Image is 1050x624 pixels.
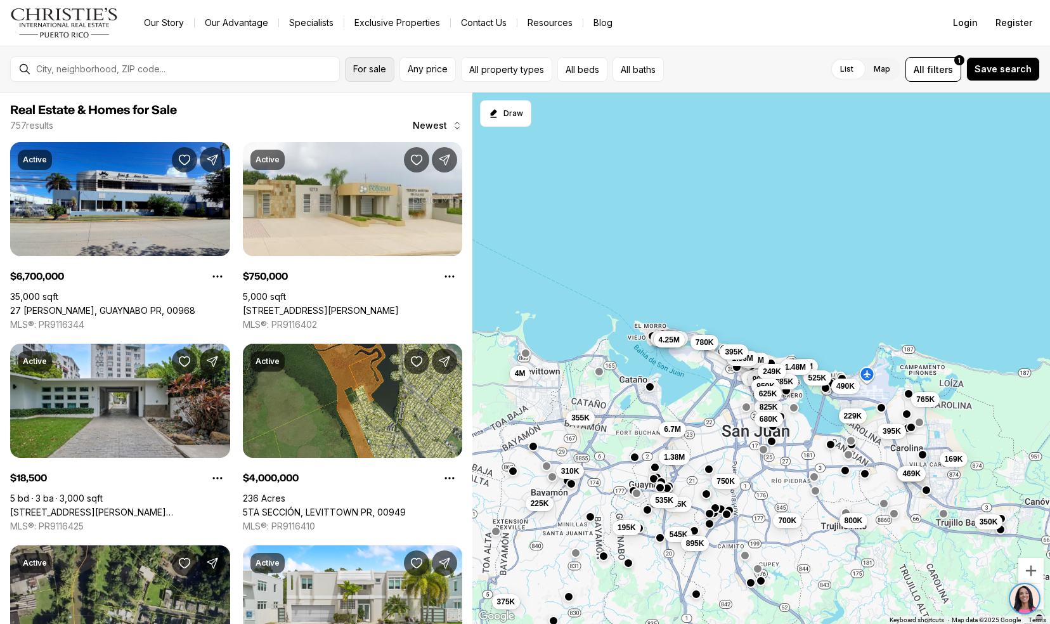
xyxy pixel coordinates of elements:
[747,373,765,383] span: 435K
[561,465,579,476] span: 310K
[952,616,1021,623] span: Map data ©2025 Google
[758,389,777,399] span: 625K
[864,58,900,81] label: Map
[763,367,781,377] span: 249K
[914,63,924,76] span: All
[200,349,225,374] button: Share Property
[742,370,770,386] button: 435K
[831,379,860,394] button: 490K
[784,362,805,372] span: 1.48M
[905,57,961,82] button: Allfilters1
[695,337,713,347] span: 780K
[399,57,456,82] button: Any price
[754,412,782,427] button: 680K
[195,14,278,32] a: Our Advantage
[517,14,583,32] a: Resources
[902,468,921,478] span: 469K
[172,550,197,576] button: Save Property: 833 CARRETERA SANTA ROSA 3 #KM 11.5
[680,536,709,551] button: 895K
[10,8,119,38] img: logo
[617,522,635,532] span: 195K
[911,392,940,407] button: 765K
[461,57,552,82] button: All property types
[571,412,590,422] span: 355K
[808,373,826,383] span: 525K
[650,492,678,507] button: 535K
[256,558,280,568] p: Active
[944,454,963,464] span: 169K
[655,495,673,505] span: 535K
[758,364,786,379] button: 249K
[413,120,447,131] span: Newest
[725,346,743,356] span: 395K
[451,14,517,32] button: Contact Us
[778,516,796,526] span: 700K
[659,450,690,465] button: 1.38M
[751,379,780,394] button: 950K
[1018,558,1044,583] button: Zoom in
[172,147,197,172] button: Save Property: 27 AMELIA
[666,334,683,344] span: 1.3M
[791,359,818,374] button: 2.5M
[966,57,1040,81] button: Save search
[668,498,687,509] span: 315K
[491,594,520,609] button: 375K
[669,529,687,539] span: 545K
[10,305,195,316] a: 27 AMELIA, GUAYNABO PR, 00968
[711,473,740,488] button: 750K
[612,519,640,535] button: 195K
[200,147,225,172] button: Share Property
[555,463,584,478] button: 310K
[404,147,429,172] button: Save Property: 54 CALLE 54 SE #1273
[344,14,450,32] a: Exclusive Properties
[10,507,230,518] a: 1215 CALLE LUCHETTI, SAN JUAN PR, 00907
[844,515,862,525] span: 800K
[509,366,530,381] button: 4M
[775,377,793,387] span: 685K
[404,550,429,576] button: Save Property: 1123 CALLE MARBELLA
[974,514,1002,529] button: 350K
[897,465,926,481] button: 469K
[770,374,798,389] button: 685K
[279,14,344,32] a: Specialists
[830,58,864,81] label: List
[653,330,682,346] button: 799K
[8,8,37,37] img: be3d4b55-7850-4bcb-9297-a2f9cd376e78.png
[658,335,679,345] span: 4.25M
[10,120,53,131] p: 757 results
[995,18,1032,28] span: Register
[732,353,753,363] span: 1.33M
[664,424,681,434] span: 6.7M
[756,381,775,391] span: 950K
[205,264,230,289] button: Property options
[437,264,462,289] button: Property options
[752,374,770,384] span: 900K
[566,410,595,425] button: 355K
[838,408,867,423] button: 229K
[408,64,448,74] span: Any price
[345,57,394,82] button: For sale
[737,352,768,367] button: 1.29M
[727,350,758,365] button: 1.33M
[353,64,386,74] span: For sale
[583,14,623,32] a: Blog
[843,410,862,420] span: 229K
[945,10,985,36] button: Login
[690,334,718,349] button: 780K
[878,423,906,438] button: 395K
[939,452,968,467] button: 169K
[742,354,763,365] span: 1.29M
[754,400,782,415] button: 825K
[839,512,867,528] button: 800K
[897,466,925,481] button: 130K
[716,476,735,486] span: 750K
[796,361,813,372] span: 2.5M
[836,381,855,391] span: 490K
[172,349,197,374] button: Save Property: 1215 CALLE LUCHETTI
[243,507,406,518] a: 5TA SECCIÓN, LEVITTOWN PR, 00949
[979,516,997,526] span: 350K
[803,370,831,386] button: 525K
[23,558,47,568] p: Active
[432,349,457,374] button: Share Property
